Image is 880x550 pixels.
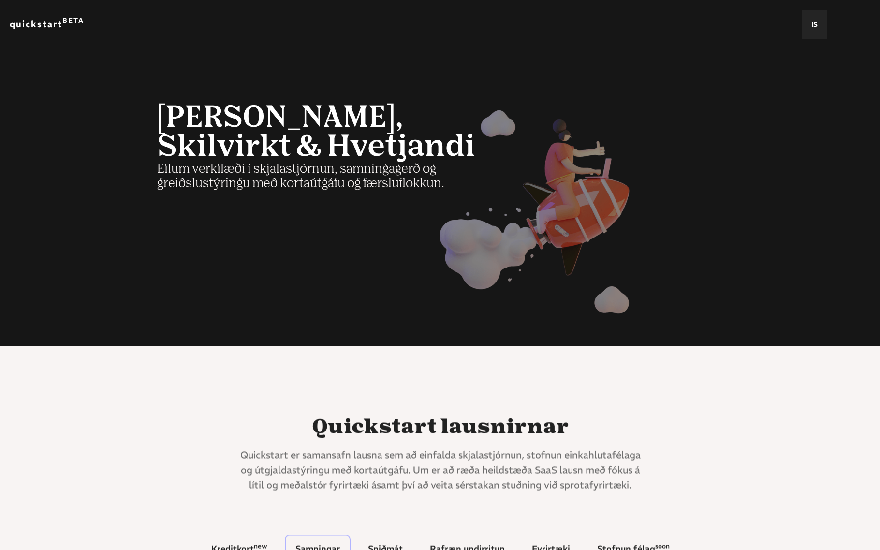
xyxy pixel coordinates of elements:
strong: & Hvetjandi [296,133,475,162]
div: is [802,10,827,39]
h2: Quickstart lausnirnar [260,416,620,439]
a: is [811,19,818,29]
div: Quickstart er samansafn lausna sem að einfalda skjalastjórnun, stofnun einkahlutafélaga og útgjal... [237,447,643,492]
div: Eflum verkflæði í skjalastjórnun, samningagerð og greiðslustýringu með kortaútgáfu og færsluflokkun. [157,104,497,191]
a: quickstart [10,19,62,29]
strong: [PERSON_NAME], Skilvirkt [157,104,404,162]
